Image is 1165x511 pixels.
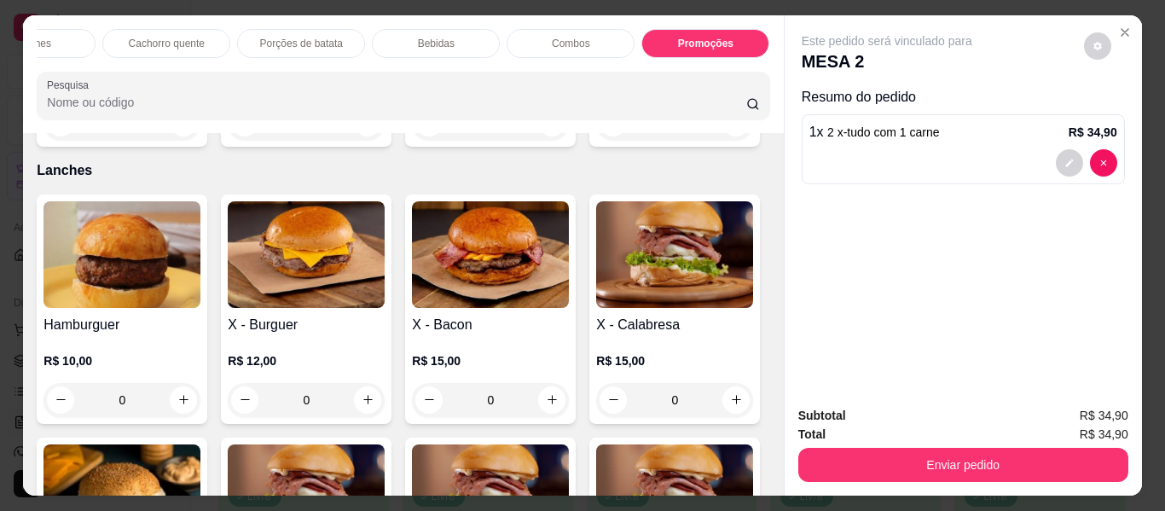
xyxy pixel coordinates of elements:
h4: X - Calabresa [596,315,753,335]
p: Lanches [37,160,769,181]
p: Promoções [678,37,733,50]
h4: Hamburguer [43,315,200,335]
p: Combos [552,37,590,50]
p: Resumo do pedido [802,87,1125,107]
button: Enviar pedido [798,448,1128,482]
span: 2 x-tudo com 1 carne [827,125,940,139]
p: R$ 15,00 [596,352,753,369]
h4: X - Burguer [228,315,385,335]
p: Porções de batata [260,37,343,50]
p: 1 x [809,122,940,142]
img: product-image [412,201,569,308]
button: decrease-product-quantity [1056,149,1083,177]
button: decrease-product-quantity [1090,149,1117,177]
span: R$ 34,90 [1080,406,1128,425]
p: MESA 2 [802,49,972,73]
span: R$ 34,90 [1080,425,1128,444]
img: product-image [228,201,385,308]
label: Pesquisa [47,78,95,92]
img: product-image [43,201,200,308]
p: Bebidas [418,37,455,50]
button: Close [1111,19,1139,46]
button: decrease-product-quantity [1084,32,1111,60]
p: R$ 34,90 [1069,124,1117,141]
p: Cachorro quente [129,37,205,50]
p: Este pedido será vinculado para [802,32,972,49]
input: Pesquisa [47,94,746,111]
strong: Subtotal [798,409,846,422]
p: R$ 15,00 [412,352,569,369]
img: product-image [596,201,753,308]
strong: Total [798,427,826,441]
p: R$ 12,00 [228,352,385,369]
h4: X - Bacon [412,315,569,335]
p: R$ 10,00 [43,352,200,369]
